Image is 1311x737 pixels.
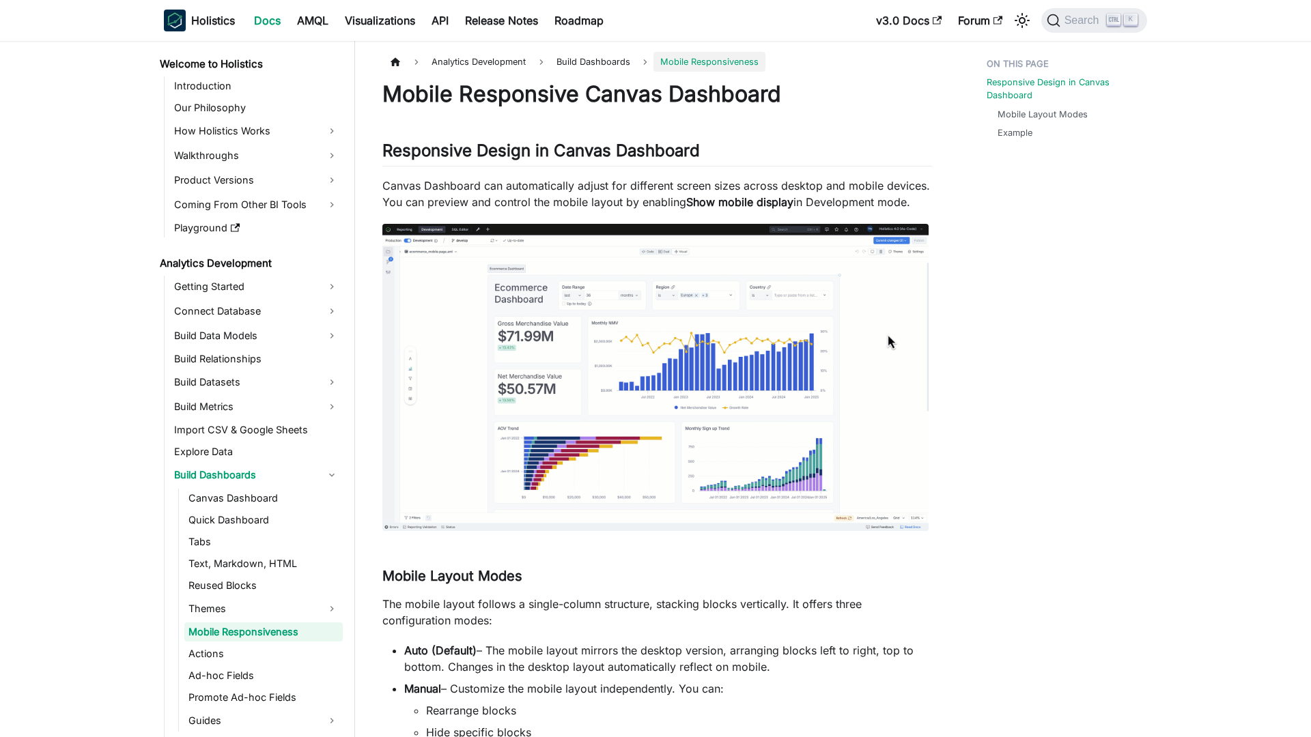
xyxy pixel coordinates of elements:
a: Connect Database [170,300,343,322]
a: Home page [382,52,408,72]
a: Product Versions [170,169,343,191]
a: Import CSV & Google Sheets [170,420,343,439]
a: Build Dashboards [170,464,343,486]
img: reporting-show-mobile-display [382,224,929,531]
a: Playground [170,218,343,237]
h1: Mobile Responsive Canvas Dashboard [382,81,932,108]
button: Search (Ctrl+K) [1041,8,1147,33]
a: Getting Started [170,276,343,298]
li: – The mobile layout mirrors the desktop version, arranging blocks left to right, top to bottom. C... [404,642,932,675]
a: Build Datasets [170,371,343,393]
a: Coming From Other BI Tools [170,194,343,216]
span: Build Dashboards [550,52,637,72]
a: Ad-hoc Fields [184,666,343,685]
a: Walkthroughs [170,145,343,167]
a: Release Notes [457,10,546,31]
a: Themes [184,598,343,620]
a: Reused Blocks [184,576,343,595]
h2: Responsive Design in Canvas Dashboard [382,141,932,167]
a: Guides [184,710,343,732]
span: Analytics Development [425,52,533,72]
a: How Holistics Works [170,120,343,142]
strong: Manual [404,682,441,695]
nav: Docs sidebar [150,41,355,737]
a: Quick Dashboard [184,510,343,530]
a: Docs [246,10,289,31]
a: Mobile Responsiveness [184,622,343,641]
kbd: K [1124,14,1138,26]
p: Canvas Dashboard can automatically adjust for different screen sizes across desktop and mobile de... [382,177,932,210]
h3: Mobile Layout Modes [382,568,932,585]
strong: Show mobile display [686,195,793,209]
a: Roadmap [546,10,612,31]
span: Search [1060,14,1108,27]
a: API [423,10,457,31]
a: Our Philosophy [170,98,343,117]
a: HolisticsHolistics [164,10,235,31]
a: v3.0 Docs [868,10,950,31]
a: Responsive Design in Canvas Dashboard [987,76,1139,102]
a: Actions [184,644,343,663]
a: Text, Markdown, HTML [184,554,343,573]
a: Welcome to Holistics [156,55,343,74]
a: Promote Ad-hoc Fields [184,688,343,707]
span: Mobile Responsiveness [653,52,765,72]
a: Forum [950,10,1011,31]
button: Switch between dark and light mode (currently light mode) [1011,10,1033,31]
a: Analytics Development [156,254,343,273]
a: Build Relationships [170,349,343,369]
b: Holistics [191,12,235,29]
strong: Auto (Default) [404,644,477,657]
a: Build Metrics [170,396,343,418]
li: Rearrange blocks [426,702,932,719]
a: Example [998,126,1032,139]
a: Visualizations [337,10,423,31]
a: Explore Data [170,442,343,461]
a: Canvas Dashboard [184,489,343,508]
a: Build Data Models [170,325,343,347]
a: Introduction [170,76,343,96]
a: Mobile Layout Modes [998,108,1088,121]
p: The mobile layout follows a single-column structure, stacking blocks vertically. It offers three ... [382,596,932,628]
nav: Breadcrumbs [382,52,932,72]
a: AMQL [289,10,337,31]
a: Tabs [184,532,343,551]
img: Holistics [164,10,186,31]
